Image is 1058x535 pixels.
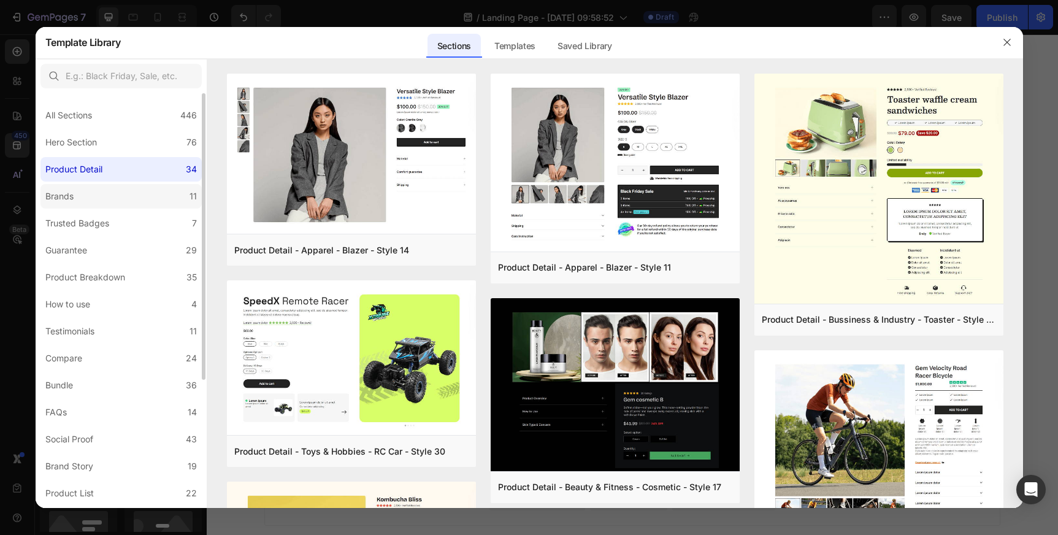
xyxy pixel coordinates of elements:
[206,4,645,19] p: We guarantee a 10–50% increase in closing ratios (and higher prices) [DATE]
[1016,475,1046,504] div: Open Intercom Messenger
[498,260,671,275] div: Product Detail - Apparel - Blazer - Style 11
[253,53,351,63] p: High Ticket Home Services
[215,135,637,372] video: Video
[491,298,740,474] img: pr12.png
[45,297,90,312] div: How to use
[754,74,1003,306] img: pd33.png
[186,432,197,447] div: 43
[374,110,493,123] p: 30-day money back guarantee
[491,74,740,254] img: pd16.png
[252,52,352,64] div: Rich Text Editor. Editing area: main
[45,405,67,420] div: FAQs
[45,216,109,231] div: Trusted Badges
[180,108,197,123] div: 446
[377,53,396,63] p: SaaS
[45,459,93,474] div: Brand Story
[45,486,94,501] div: Product List
[375,52,397,64] div: Rich Text Editor. Editing area: main
[385,86,467,99] div: Rich Text Editor. Editing area: main
[45,243,87,258] div: Guarantee
[186,243,197,258] div: 29
[45,108,92,123] div: All Sections
[190,189,197,204] div: 11
[227,74,476,237] img: pd19.png
[470,460,562,471] span: then drag & drop elements
[45,162,102,177] div: Product Detail
[45,270,125,285] div: Product Breakdown
[45,432,93,447] div: Social Proof
[45,351,82,366] div: Compare
[188,405,197,420] div: 14
[762,312,996,327] div: Product Detail - Bussiness & Industry - Toaster - Style 33
[294,445,368,458] div: Choose templates
[234,444,445,459] div: Product Detail - Toys & Hobbies - RC Car - Style 30
[422,53,494,63] p: Exceptional Support
[186,162,197,177] div: 34
[186,351,197,366] div: 24
[45,26,121,58] h2: Template Library
[364,81,488,104] button: <p>Book Growth Call</p>
[192,216,197,231] div: 7
[206,19,645,34] p: — or we show up every day for free until it happens.
[186,378,197,393] div: 36
[186,270,197,285] div: 35
[498,480,721,495] div: Product Detail - Beauty & Fitness - Cosmetic - Style 17
[485,34,545,58] div: Templates
[40,64,202,88] input: E.g.: Black Friday, Sale, etc.
[397,417,455,430] span: Add section
[519,53,598,63] p: Long-lasting Durability
[385,86,467,99] p: Book Growth Call
[388,460,454,471] span: from URL or image
[45,135,97,150] div: Hero Section
[186,135,197,150] div: 76
[234,243,409,258] div: Product Detail - Apparel - Blazer - Style 14
[227,280,476,437] img: pd30.png
[480,445,554,458] div: Add blank section
[188,459,197,474] div: 19
[288,460,372,471] span: inspired by CRO experts
[390,445,454,458] div: Generate layout
[205,3,646,35] div: Rich Text Editor. Editing area: main
[45,324,94,339] div: Testimonials
[45,378,73,393] div: Bundle
[45,189,74,204] div: Brands
[190,324,197,339] div: 11
[548,34,622,58] div: Saved Library
[427,34,481,58] div: Sections
[186,486,197,501] div: 22
[191,297,197,312] div: 4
